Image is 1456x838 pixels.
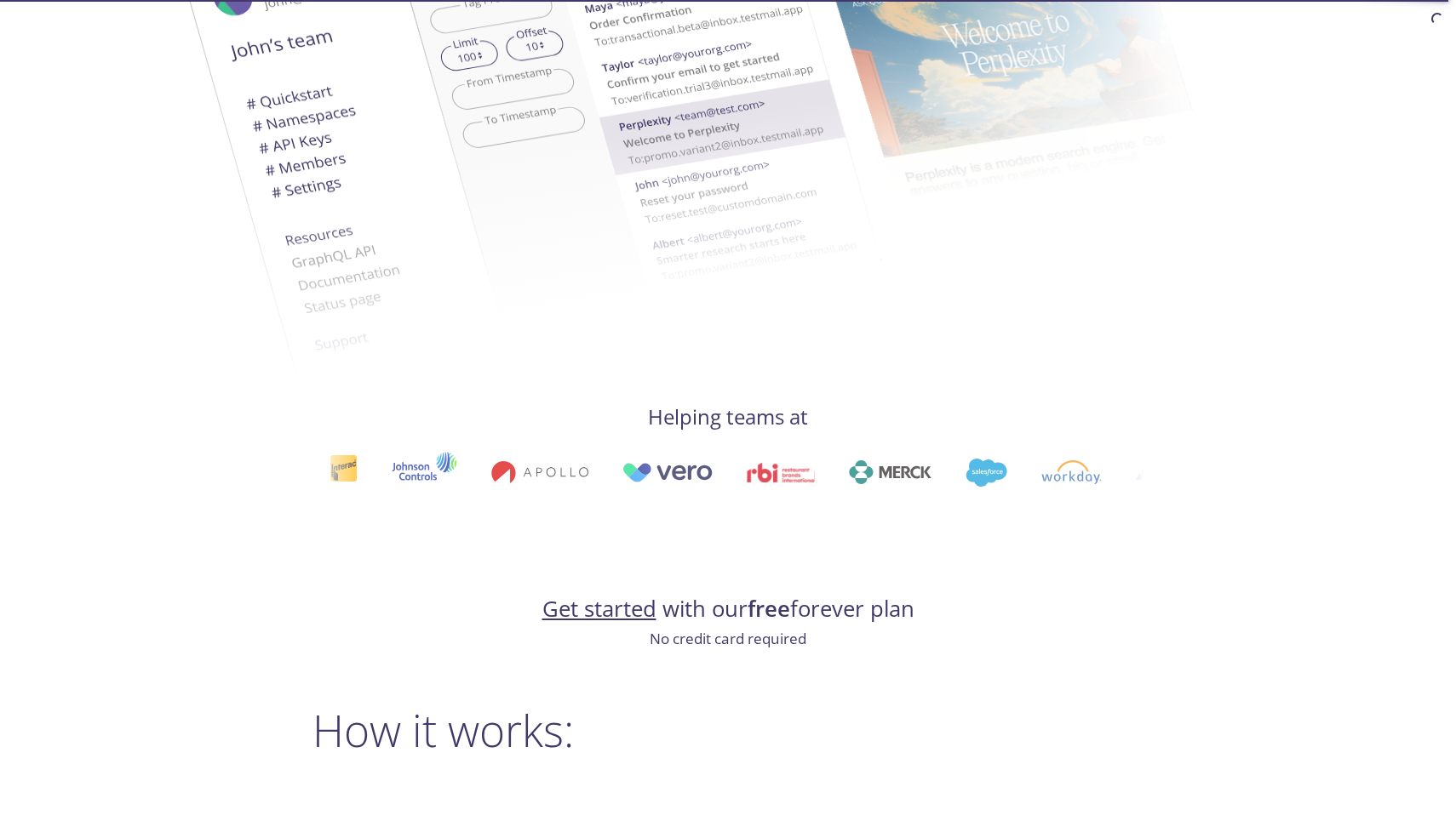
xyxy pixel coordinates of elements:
img: rbi [746,463,815,482]
h2: How it works: [312,704,1144,755]
img: vero [622,463,712,482]
img: salesforce [965,459,1006,487]
p: No credit card required [312,628,1144,650]
img: merck [848,460,931,484]
img: workday [1040,460,1101,484]
img: interac [329,454,357,491]
strong: free [748,594,790,624]
img: apollo [490,460,588,484]
h4: Helping teams at [312,403,1144,430]
img: johnsoncontrols [391,452,456,493]
a: Get started [542,594,656,624]
h4: with our forever plan [312,595,1144,624]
